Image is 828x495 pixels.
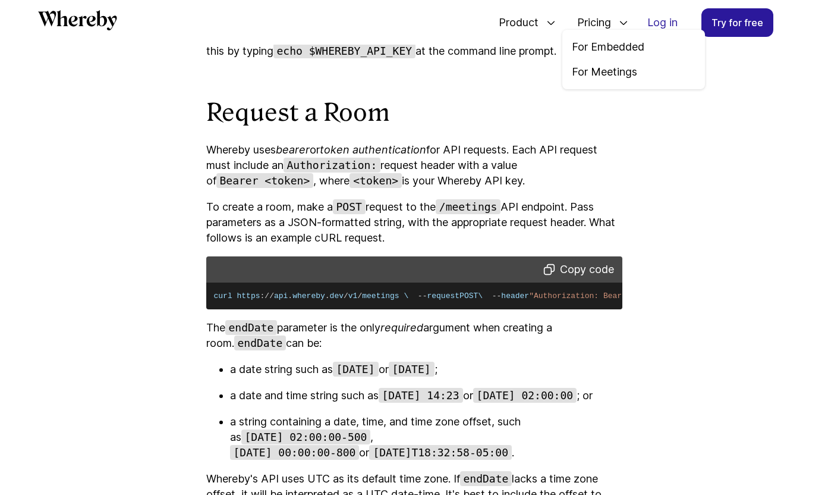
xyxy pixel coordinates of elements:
[529,292,714,300] span: "Authorization: Bearer $WHEREBY_API_KEY"
[273,43,416,58] code: echo $WHEREBY_API_KEY
[265,292,269,300] span: /
[362,292,408,300] span: meetings \
[379,388,463,403] code: [DATE] 14:23
[638,9,687,36] a: Log in
[701,8,773,37] a: Try for free
[214,292,260,300] span: curl https
[540,261,618,278] button: Copy code
[369,445,512,460] code: [DATE]T18:32:58-05:00
[389,362,435,377] code: [DATE]
[350,173,402,188] code: <token>
[330,292,344,300] span: dev
[320,143,426,156] i: token authentication
[473,388,577,403] code: [DATE] 02:00:00
[206,97,622,128] h2: Request a Room
[380,321,423,334] i: required
[492,292,502,300] span: --
[260,292,265,300] span: :
[292,292,325,300] span: whereby
[225,320,278,335] code: endDate
[478,292,483,300] span: \
[572,39,695,55] a: For Embedded
[230,388,622,403] p: a date and time string such as or ; or
[230,362,622,377] p: a date string such as or ;
[572,64,695,80] a: For Meetings
[501,292,529,300] span: header
[333,199,366,214] code: POST
[344,292,348,300] span: /
[206,320,622,351] p: The parameter is the only argument when creating a room. can be:
[234,336,287,350] code: endDate
[241,430,371,444] code: [DATE] 02:00:00-500
[459,292,478,300] span: POST
[333,362,379,377] code: [DATE]
[436,199,501,214] code: /meetings
[206,199,622,246] p: To create a room, make a request to the API endpoint. Pass parameters as a JSON-formatted string,...
[216,173,314,188] code: Bearer <token>
[269,292,274,300] span: /
[288,292,292,300] span: .
[418,292,427,300] span: --
[38,10,117,30] svg: Whereby
[325,292,330,300] span: .
[357,292,362,300] span: /
[276,143,310,156] i: bearer
[565,3,614,42] span: Pricing
[348,292,358,300] span: v1
[274,292,288,300] span: api
[206,142,622,189] p: Whereby uses or for API requests. Each API request must include an request header with a value of...
[460,471,512,486] code: endDate
[284,158,381,173] code: Authorization:
[230,445,360,460] code: [DATE] 00:00:00-800
[427,292,459,300] span: request
[230,414,622,460] p: a string containing a date, time, and time zone offset, such as , or .
[487,3,541,42] span: Product
[38,10,117,35] a: Whereby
